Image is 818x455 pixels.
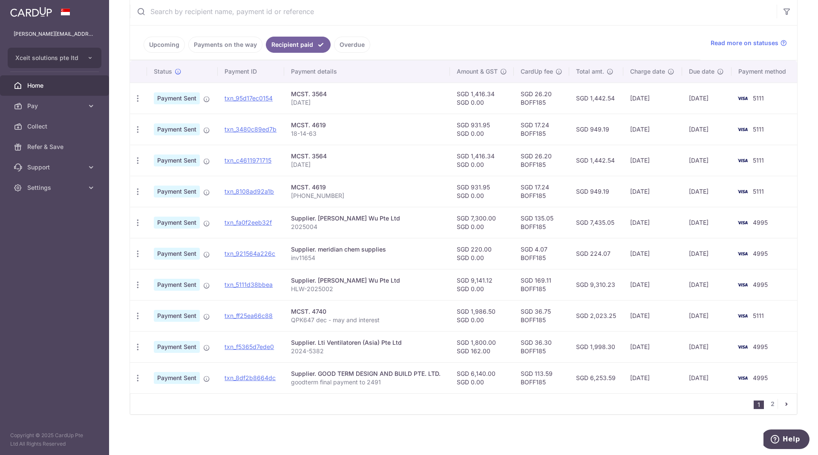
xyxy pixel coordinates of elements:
[291,214,443,223] div: Supplier. [PERSON_NAME] Wu Pte Ltd
[291,129,443,138] p: 18-14-63
[569,145,624,176] td: SGD 1,442.54
[27,122,84,131] span: Collect
[154,279,200,291] span: Payment Sent
[225,343,274,350] a: txn_f5365d7ede0
[514,83,569,114] td: SGD 26.20 BOFF185
[569,114,624,145] td: SGD 949.19
[754,401,764,409] li: 1
[682,269,732,300] td: [DATE]
[682,114,732,145] td: [DATE]
[623,362,682,393] td: [DATE]
[734,186,751,197] img: Bank Card
[218,60,284,83] th: Payment ID
[753,94,764,102] span: 5111
[682,145,732,176] td: [DATE]
[27,81,84,90] span: Home
[154,248,200,260] span: Payment Sent
[457,67,498,76] span: Amount & GST
[154,217,200,229] span: Payment Sent
[10,7,52,17] img: CardUp
[291,347,443,355] p: 2024-5382
[225,250,275,257] a: txn_921564a226c
[734,249,751,259] img: Bank Card
[154,186,200,197] span: Payment Sent
[291,369,443,378] div: Supplier. GOOD TERM DESIGN AND BUILD PTE. LTD.
[291,90,443,98] div: MCST. 3564
[514,300,569,331] td: SGD 36.75 BOFF185
[623,114,682,145] td: [DATE]
[27,102,84,110] span: Pay
[450,238,514,269] td: SGD 220.00 SGD 0.00
[27,183,84,192] span: Settings
[623,207,682,238] td: [DATE]
[521,67,553,76] span: CardUp fee
[291,245,443,254] div: Supplier. meridian chem supplies
[15,54,78,62] span: Xceit solutions pte ltd
[569,207,624,238] td: SGD 7,435.05
[514,176,569,207] td: SGD 17.24 BOFF185
[291,152,443,160] div: MCST. 3564
[154,123,200,135] span: Payment Sent
[734,155,751,166] img: Bank Card
[291,183,443,192] div: MCST. 4619
[754,394,797,414] nav: pager
[154,155,200,166] span: Payment Sent
[569,83,624,114] td: SGD 1,442.54
[753,281,768,288] span: 4995
[623,83,682,114] td: [DATE]
[291,254,443,262] p: inv11654
[291,160,443,169] p: [DATE]
[682,83,732,114] td: [DATE]
[753,343,768,350] span: 4995
[682,238,732,269] td: [DATE]
[450,176,514,207] td: SGD 931.95 SGD 0.00
[154,310,200,322] span: Payment Sent
[291,378,443,386] p: goodterm final payment to 2491
[154,67,172,76] span: Status
[623,331,682,362] td: [DATE]
[291,223,443,231] p: 2025004
[225,157,271,164] a: txn_c4611971715
[225,94,273,102] a: txn_95d17ec0154
[623,176,682,207] td: [DATE]
[734,217,751,228] img: Bank Card
[576,67,604,76] span: Total amt.
[711,39,778,47] span: Read more on statuses
[623,145,682,176] td: [DATE]
[266,37,331,53] a: Recipient paid
[225,219,272,226] a: txn_fa0f2eeb32f
[450,269,514,300] td: SGD 9,141.12 SGD 0.00
[291,276,443,285] div: Supplier. [PERSON_NAME] Wu Pte Ltd
[514,269,569,300] td: SGD 169.11 BOFF185
[569,331,624,362] td: SGD 1,998.30
[291,307,443,316] div: MCST. 4740
[514,331,569,362] td: SGD 36.30 BOFF185
[732,60,797,83] th: Payment method
[623,269,682,300] td: [DATE]
[734,93,751,103] img: Bank Card
[188,37,262,53] a: Payments on the way
[753,374,768,381] span: 4995
[8,48,101,68] button: Xceit solutions pte ltd
[514,114,569,145] td: SGD 17.24 BOFF185
[569,269,624,300] td: SGD 9,310.23
[450,145,514,176] td: SGD 1,416.34 SGD 0.00
[291,338,443,347] div: Supplier. Lti Ventilatoren (Asia) Pte Ltd
[753,219,768,226] span: 4995
[753,312,764,319] span: 5111
[763,429,809,451] iframe: Opens a widget where you can find more information
[154,372,200,384] span: Payment Sent
[225,188,274,195] a: txn_8108ad92a1b
[682,207,732,238] td: [DATE]
[450,207,514,238] td: SGD 7,300.00 SGD 0.00
[734,311,751,321] img: Bank Card
[225,312,273,319] a: txn_ff25ea66c88
[291,98,443,107] p: [DATE]
[225,374,276,381] a: txn_8df2b8664dc
[630,67,665,76] span: Charge date
[284,60,449,83] th: Payment details
[753,126,764,133] span: 5111
[623,300,682,331] td: [DATE]
[450,83,514,114] td: SGD 1,416.34 SGD 0.00
[734,124,751,134] img: Bank Card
